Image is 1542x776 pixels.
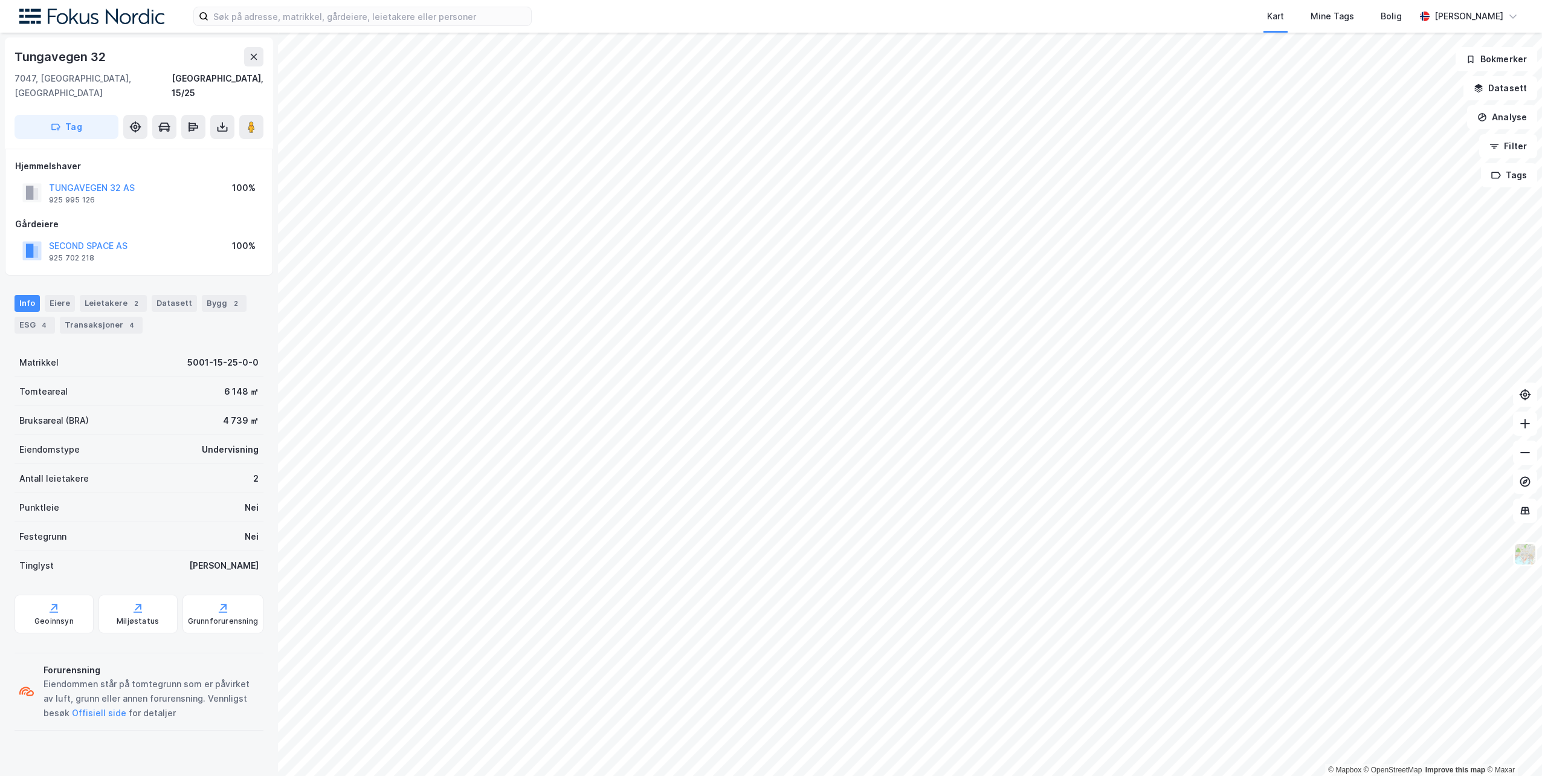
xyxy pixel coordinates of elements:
div: Grunnforurensning [188,616,258,626]
div: 4 [38,319,50,331]
button: Tag [15,115,118,139]
div: [PERSON_NAME] [1434,9,1503,24]
div: 100% [232,181,256,195]
div: Mine Tags [1311,9,1354,24]
div: Kontrollprogram for chat [1482,718,1542,776]
div: Undervisning [202,442,259,457]
div: 2 [230,297,242,309]
div: Forurensning [44,663,259,677]
div: Info [15,295,40,312]
img: Z [1514,543,1537,566]
div: 100% [232,239,256,253]
div: Punktleie [19,500,59,515]
button: Analyse [1467,105,1537,129]
div: 925 995 126 [49,195,95,205]
div: Leietakere [80,295,147,312]
div: Nei [245,529,259,544]
div: Antall leietakere [19,471,89,486]
div: 925 702 218 [49,253,94,263]
div: 2 [130,297,142,309]
div: Miljøstatus [117,616,159,626]
div: Tungavegen 32 [15,47,108,66]
a: Improve this map [1425,766,1485,774]
div: Eiendomstype [19,442,80,457]
a: OpenStreetMap [1364,766,1422,774]
div: [GEOGRAPHIC_DATA], 15/25 [172,71,263,100]
div: Matrikkel [19,355,59,370]
div: Eiendommen står på tomtegrunn som er påvirket av luft, grunn eller annen forurensning. Vennligst ... [44,677,259,720]
div: Bolig [1381,9,1402,24]
div: 6 148 ㎡ [224,384,259,399]
iframe: Chat Widget [1482,718,1542,776]
input: Søk på adresse, matrikkel, gårdeiere, leietakere eller personer [208,7,531,25]
div: Tomteareal [19,384,68,399]
div: Gårdeiere [15,217,263,231]
div: 2 [253,471,259,486]
div: 5001-15-25-0-0 [187,355,259,370]
div: ESG [15,317,55,334]
div: Festegrunn [19,529,66,544]
div: 4 [126,319,138,331]
div: Bruksareal (BRA) [19,413,89,428]
div: Transaksjoner [60,317,143,334]
button: Bokmerker [1456,47,1537,71]
div: 7047, [GEOGRAPHIC_DATA], [GEOGRAPHIC_DATA] [15,71,172,100]
div: Datasett [152,295,197,312]
div: Geoinnsyn [34,616,74,626]
div: Nei [245,500,259,515]
div: Hjemmelshaver [15,159,263,173]
button: Filter [1479,134,1537,158]
img: fokus-nordic-logo.8a93422641609758e4ac.png [19,8,164,25]
button: Tags [1481,163,1537,187]
div: Eiere [45,295,75,312]
a: Mapbox [1328,766,1361,774]
div: [PERSON_NAME] [189,558,259,573]
div: Tinglyst [19,558,54,573]
div: 4 739 ㎡ [223,413,259,428]
div: Kart [1267,9,1284,24]
div: Bygg [202,295,247,312]
button: Datasett [1463,76,1537,100]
